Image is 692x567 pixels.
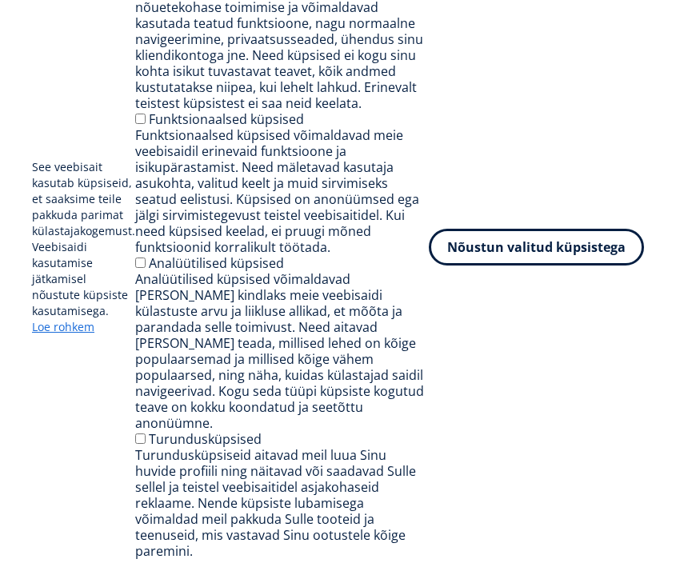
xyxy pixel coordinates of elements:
[149,430,262,448] label: Turundusküpsised
[135,271,429,431] div: Analüütilised küpsised võimaldavad [PERSON_NAME] kindlaks meie veebisaidi külastuste arvu ja liik...
[32,159,135,335] p: See veebisait kasutab küpsiseid, et saaksime teile pakkuda parimat külastajakogemust. Veebisaidi ...
[149,254,284,272] label: Analüütilised küpsised
[149,110,304,128] label: Funktsionaalsed küpsised
[429,229,644,266] button: Nõustun valitud küpsistega
[32,319,94,335] a: Loe rohkem
[135,127,429,255] div: Funktsionaalsed küpsised võimaldavad meie veebisaidil erinevaid funktsioone ja isikupärastamist. ...
[135,447,429,559] div: Turundusküpsiseid aitavad meil luua Sinu huvide profiili ning näitavad või saadavad Sulle sellel ...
